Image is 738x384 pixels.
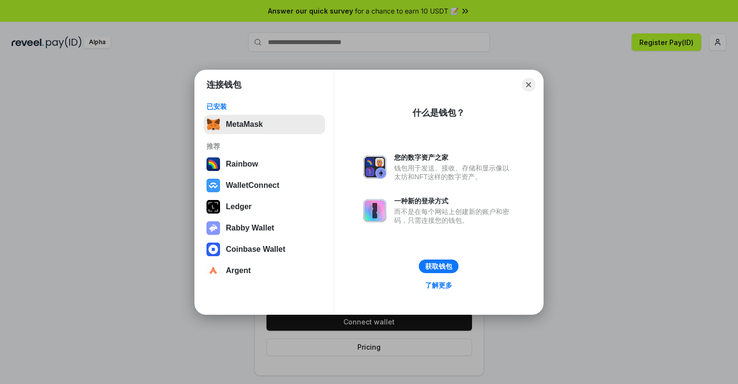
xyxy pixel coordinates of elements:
div: 而不是在每个网站上创建新的账户和密码，只需连接您的钱包。 [394,207,514,225]
button: 获取钱包 [419,260,458,273]
button: Ledger [204,197,325,216]
button: Argent [204,261,325,280]
a: 了解更多 [419,279,458,292]
img: svg+xml,%3Csvg%20width%3D%2228%22%20height%3D%2228%22%20viewBox%3D%220%200%2028%2028%22%20fill%3D... [207,243,220,256]
div: Ledger [226,202,251,211]
img: svg+xml,%3Csvg%20width%3D%2228%22%20height%3D%2228%22%20viewBox%3D%220%200%2028%2028%22%20fill%3D... [207,179,220,192]
div: 什么是钱包？ [413,107,465,119]
div: WalletConnect [226,181,280,190]
button: WalletConnect [204,176,325,195]
div: MetaMask [226,120,263,129]
div: 推荐 [207,142,322,151]
div: 已安装 [207,102,322,111]
div: 钱包用于发送、接收、存储和显示像以太坊和NFT这样的数字资产。 [394,164,514,181]
img: svg+xml,%3Csvg%20width%3D%2228%22%20height%3D%2228%22%20viewBox%3D%220%200%2028%2028%22%20fill%3D... [207,264,220,277]
button: Coinbase Wallet [204,240,325,259]
img: svg+xml,%3Csvg%20fill%3D%22none%22%20height%3D%2233%22%20viewBox%3D%220%200%2035%2033%22%20width%... [207,118,220,131]
button: Rainbow [204,154,325,174]
img: svg+xml,%3Csvg%20xmlns%3D%22http%3A%2F%2Fwww.w3.org%2F2000%2Fsvg%22%20fill%3D%22none%22%20viewBox... [207,221,220,235]
img: svg+xml,%3Csvg%20xmlns%3D%22http%3A%2F%2Fwww.w3.org%2F2000%2Fsvg%22%20fill%3D%22none%22%20viewBox... [363,199,386,222]
div: Rabby Wallet [226,224,274,232]
div: Argent [226,266,251,275]
div: Rainbow [226,160,258,169]
div: Coinbase Wallet [226,245,285,254]
div: 获取钱包 [425,262,452,271]
img: svg+xml,%3Csvg%20xmlns%3D%22http%3A%2F%2Fwww.w3.org%2F2000%2Fsvg%22%20fill%3D%22none%22%20viewBox... [363,155,386,179]
button: Rabby Wallet [204,218,325,238]
button: Close [522,78,535,92]
div: 一种新的登录方式 [394,197,514,205]
button: MetaMask [204,115,325,134]
h1: 连接钱包 [207,79,241,91]
img: svg+xml,%3Csvg%20xmlns%3D%22http%3A%2F%2Fwww.w3.org%2F2000%2Fsvg%22%20width%3D%2228%22%20height%3... [207,200,220,214]
div: 了解更多 [425,281,452,290]
div: 您的数字资产之家 [394,153,514,162]
img: svg+xml,%3Csvg%20width%3D%22120%22%20height%3D%22120%22%20viewBox%3D%220%200%20120%20120%22%20fil... [207,157,220,171]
